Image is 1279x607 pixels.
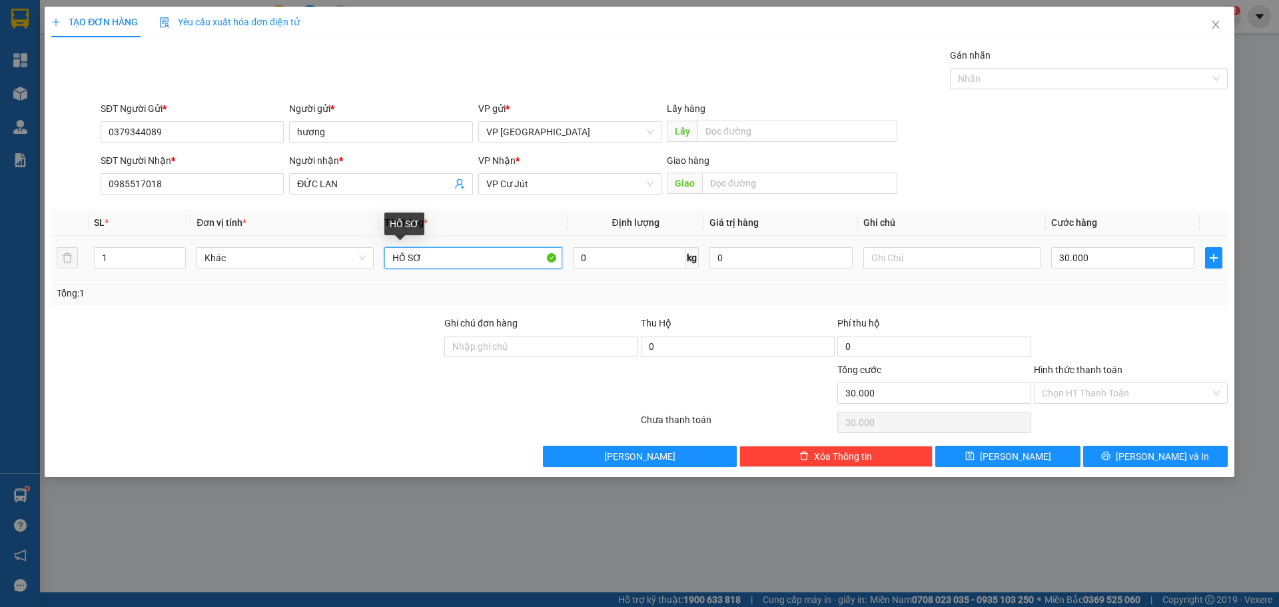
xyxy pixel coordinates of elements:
span: Lấy [667,121,697,142]
input: VD: Bàn, Ghế [384,247,562,269]
button: Close [1197,7,1234,44]
li: VP VP Cư Jút [92,57,177,71]
span: Tổng cước [837,364,881,375]
th: Ghi chú [858,210,1046,236]
label: Ghi chú đơn hàng [444,318,518,328]
span: Giao [667,173,702,194]
span: Giao hàng [667,155,709,166]
input: Ghi Chú [863,247,1041,269]
span: save [965,451,975,462]
button: delete [57,247,78,269]
input: Dọc đường [702,173,897,194]
input: Ghi chú đơn hàng [444,336,638,357]
span: VP Cư Jút [486,174,653,194]
span: Thu Hộ [641,318,671,328]
input: Dọc đường [697,121,897,142]
img: logo.jpg [7,7,53,53]
span: Yêu cầu xuất hóa đơn điện tử [159,17,300,27]
label: Hình thức thanh toán [1034,364,1122,375]
div: Tổng: 1 [57,286,494,301]
span: Lấy hàng [667,103,705,114]
div: Người nhận [289,153,472,168]
div: SĐT Người Nhận [101,153,284,168]
span: Khác [205,248,366,268]
span: TẠO ĐƠN HÀNG [51,17,138,27]
li: VP VP [GEOGRAPHIC_DATA] [7,57,92,101]
span: Đơn vị tính [197,217,246,228]
span: environment [92,74,101,83]
span: [PERSON_NAME] và In [1116,449,1209,464]
div: Phí thu hộ [837,316,1031,336]
div: Người gửi [289,101,472,116]
span: kg [685,247,699,269]
button: save[PERSON_NAME] [935,446,1080,467]
li: [PERSON_NAME] [7,7,193,32]
span: SL [94,217,105,228]
input: 0 [709,247,853,269]
span: Xóa Thông tin [814,449,872,464]
span: delete [799,451,809,462]
span: VP Nhận [478,155,516,166]
span: user-add [454,179,465,189]
div: Chưa thanh toán [639,412,836,436]
span: Cước hàng [1051,217,1097,228]
button: [PERSON_NAME] [543,446,737,467]
div: VP gửi [478,101,661,116]
span: Định lượng [612,217,659,228]
img: icon [159,17,170,28]
div: HỒ SƠ [384,213,424,235]
span: Giá trị hàng [709,217,759,228]
span: VP Sài Gòn [486,122,653,142]
button: printer[PERSON_NAME] và In [1083,446,1228,467]
span: [PERSON_NAME] [980,449,1051,464]
label: Gán nhãn [950,50,991,61]
span: plus [1206,253,1222,263]
div: SĐT Người Gửi [101,101,284,116]
span: plus [51,17,61,27]
span: printer [1101,451,1110,462]
span: [PERSON_NAME] [604,449,675,464]
button: plus [1205,247,1222,269]
span: close [1210,19,1221,30]
button: deleteXóa Thông tin [739,446,933,467]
